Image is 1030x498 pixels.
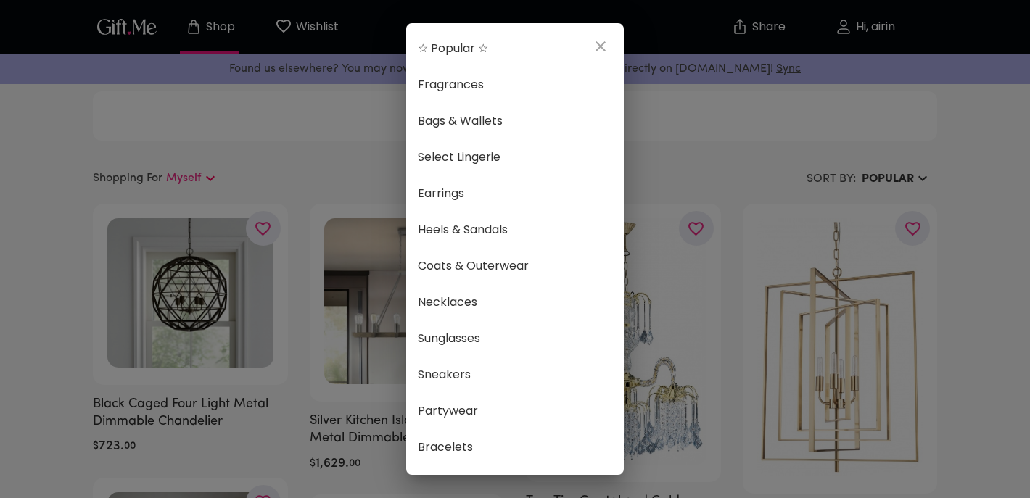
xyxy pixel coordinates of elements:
[583,29,618,64] button: close
[418,438,612,457] span: Bracelets
[418,402,612,420] span: Partywear
[418,474,612,493] span: Boots
[418,329,612,348] span: Sunglasses
[418,75,612,94] span: Fragrances
[418,365,612,384] span: Sneakers
[418,184,612,203] span: Earrings
[418,148,612,167] span: Select Lingerie
[418,293,612,312] span: Necklaces
[418,257,612,275] span: Coats & Outerwear
[418,220,612,239] span: Heels & Sandals
[418,39,612,58] span: ☆ Popular ☆
[418,112,612,130] span: Bags & Wallets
